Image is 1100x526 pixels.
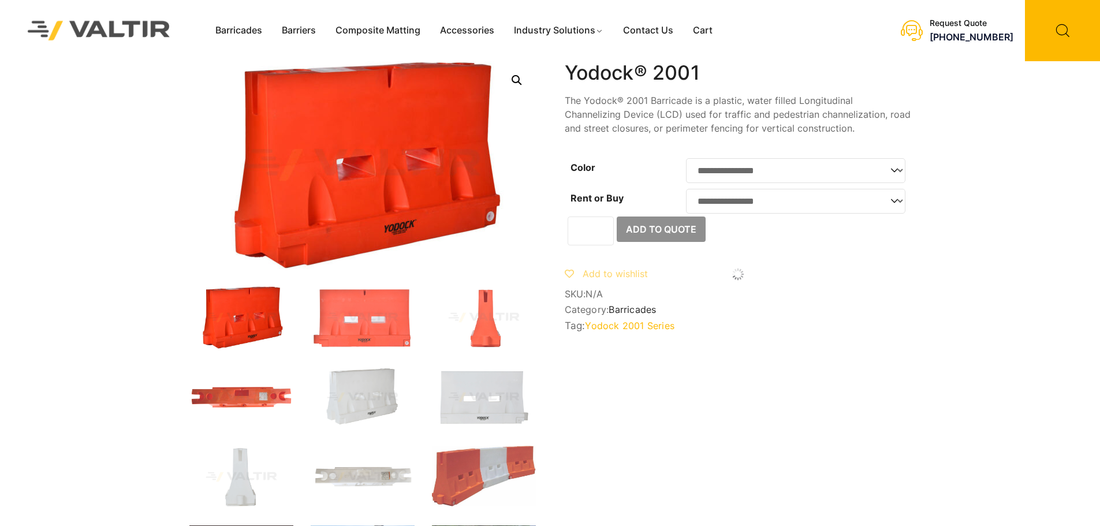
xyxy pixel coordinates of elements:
span: N/A [586,288,603,300]
img: 2001_Nat_3Q-1.jpg [311,366,415,428]
label: Rent or Buy [570,192,624,204]
a: [PHONE_NUMBER] [930,31,1013,43]
a: Barriers [272,22,326,39]
img: 2001_Nat_Front.jpg [432,366,536,428]
img: Valtir Rentals [13,6,185,55]
input: Product quantity [568,217,614,245]
span: SKU: [565,289,911,300]
a: Yodock 2001 Series [585,320,674,331]
img: 2001_Nat_Side.jpg [189,446,293,508]
img: 2001_Org_Front.jpg [311,286,415,349]
div: Request Quote [930,18,1013,28]
img: yodock-2001-barrier-7.jpg [432,446,536,506]
h1: Yodock® 2001 [565,61,911,85]
a: Composite Matting [326,22,430,39]
img: 2001_Org_Side.jpg [432,286,536,349]
img: 2001_Org_Top.jpg [189,366,293,428]
span: Tag: [565,320,911,331]
label: Color [570,162,595,173]
a: Barricades [609,304,656,315]
img: 2001_Nat_Top.jpg [311,446,415,508]
p: The Yodock® 2001 Barricade is a plastic, water filled Longitudinal Channelizing Device (LCD) used... [565,94,911,135]
button: Add to Quote [617,217,706,242]
a: Industry Solutions [504,22,613,39]
a: Barricades [206,22,272,39]
a: Cart [683,22,722,39]
a: Contact Us [613,22,683,39]
span: Category: [565,304,911,315]
img: 2001_Org_3Q-1.jpg [189,286,293,349]
a: Accessories [430,22,504,39]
